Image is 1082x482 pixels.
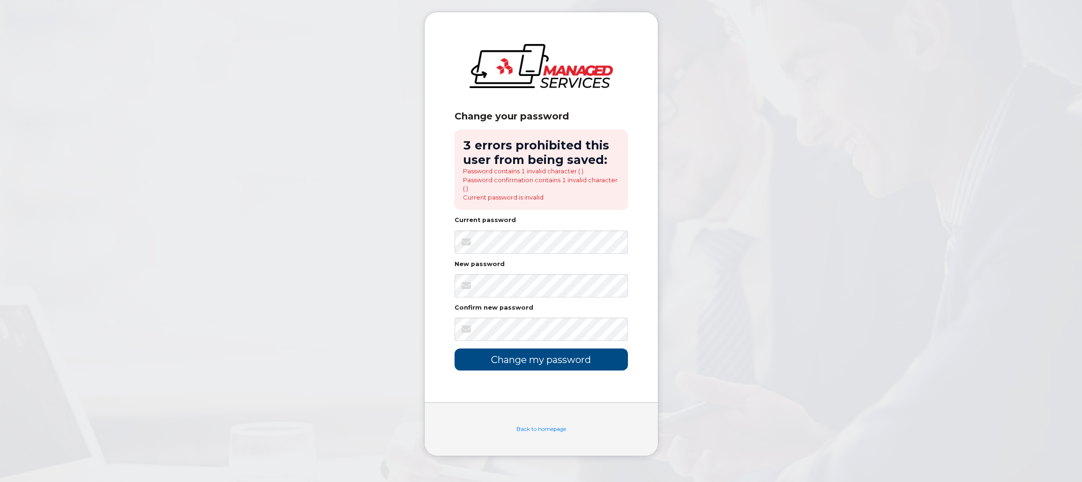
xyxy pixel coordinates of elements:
label: Current password [455,217,516,223]
label: Confirm new password [455,305,533,311]
li: Password confirmation contains 1 invalid character (.) [463,176,619,193]
input: Change my password [455,349,628,371]
img: logo-large.png [470,44,613,88]
a: Back to homepage [516,426,566,432]
label: New password [455,261,505,267]
h2: 3 errors prohibited this user from being saved: [463,138,619,167]
li: Password contains 1 invalid character (.) [463,167,619,176]
div: Change your password [455,111,628,122]
li: Current password is invalid [463,193,619,202]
